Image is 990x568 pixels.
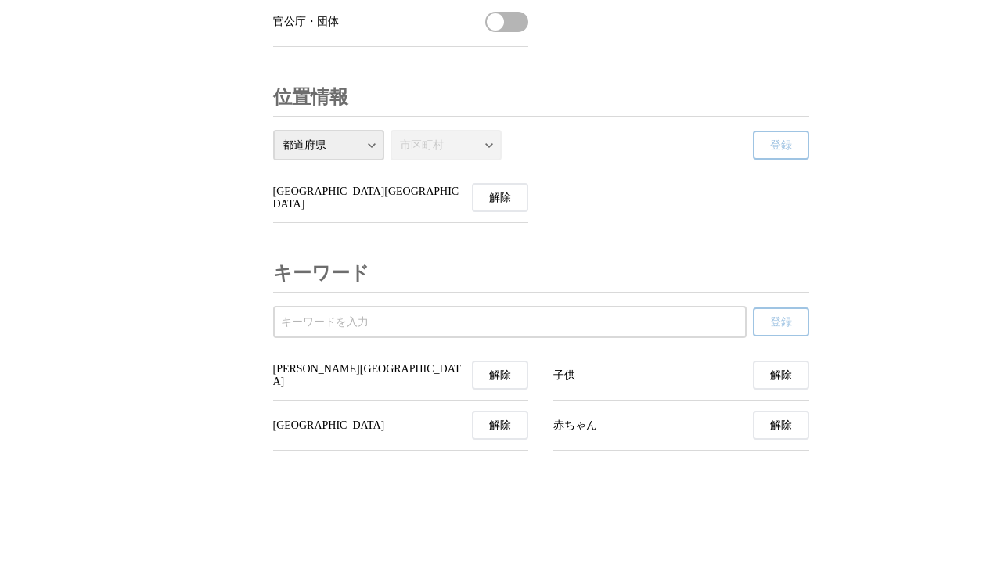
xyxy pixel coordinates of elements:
button: 横浜市の受信を解除 [472,411,528,440]
span: 解除 [489,191,511,205]
h3: キーワード [273,254,369,292]
span: 登録 [770,138,792,153]
span: 解除 [489,368,511,383]
span: 赤ちゃん [553,419,597,433]
button: 登録 [753,131,809,160]
select: 市区町村 [391,130,502,160]
button: 川崎市の受信を解除 [472,361,528,390]
input: 受信するキーワードを登録する [281,314,739,331]
h3: 位置情報 [273,78,348,116]
span: 登録 [770,315,792,329]
button: 赤ちゃん の受信を解除 [753,411,809,440]
span: 解除 [770,368,792,383]
button: 神奈川県横浜市の受信を解除 [472,183,528,212]
select: 都道府県 [273,130,384,160]
span: 官公庁・団体 [273,15,339,29]
span: [PERSON_NAME][GEOGRAPHIC_DATA] [273,363,466,388]
span: 子供 [553,368,575,383]
span: [GEOGRAPHIC_DATA] [273,419,385,432]
button: 登録 [753,307,809,336]
button: 子供の受信を解除 [753,361,809,390]
span: 解除 [489,419,511,433]
span: 解除 [770,419,792,433]
span: [GEOGRAPHIC_DATA][GEOGRAPHIC_DATA] [273,185,466,210]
